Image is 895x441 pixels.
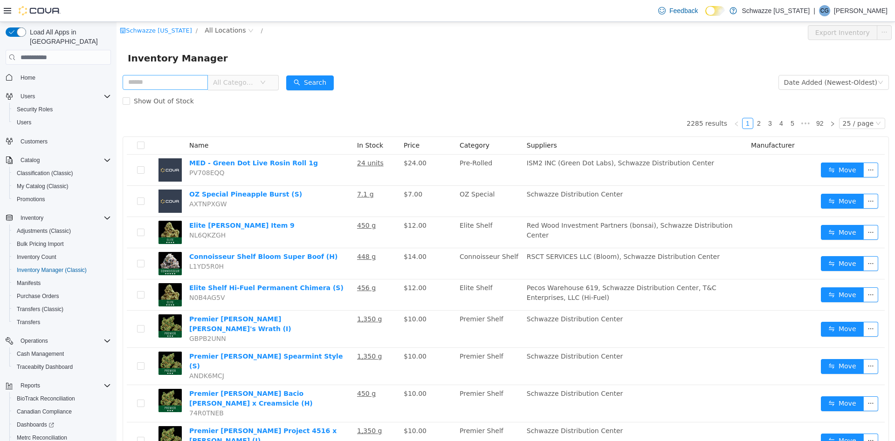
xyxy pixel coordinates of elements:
[88,3,129,14] span: All Locations
[13,238,68,250] a: Bulk Pricing Import
[17,292,59,300] span: Purchase Orders
[21,93,35,100] span: Users
[410,293,507,301] span: Schwazze Distribution Center
[17,319,40,326] span: Transfers
[17,212,47,224] button: Inventory
[696,96,710,107] li: 92
[13,251,60,263] a: Inventory Count
[9,167,115,180] button: Classification (Classic)
[241,137,267,145] u: 24 units
[9,116,115,129] button: Users
[2,135,115,148] button: Customers
[17,227,71,235] span: Adjustments (Classic)
[73,178,110,186] span: AXTNPXGW
[13,104,56,115] a: Security Roles
[9,290,115,303] button: Purchase Orders
[21,337,48,345] span: Operations
[241,231,259,238] u: 448 g
[42,199,65,222] img: Elite Shelf Bonsai Item 9 hero shot
[13,117,111,128] span: Users
[9,360,115,373] button: Traceabilty Dashboard
[241,293,265,301] u: 1,350 g
[614,96,626,107] li: Previous Page
[287,169,306,176] span: $7.00
[21,138,48,145] span: Customers
[747,203,762,218] button: icon: ellipsis
[13,225,111,237] span: Adjustments (Classic)
[287,120,303,127] span: Price
[13,361,111,373] span: Traceabilty Dashboard
[682,96,696,107] li: Next 5 Pages
[13,419,111,430] span: Dashboards
[659,96,670,107] li: 4
[813,5,815,16] p: |
[17,106,53,113] span: Security Roles
[13,291,111,302] span: Purchase Orders
[13,104,111,115] span: Security Roles
[13,291,63,302] a: Purchase Orders
[17,136,51,147] a: Customers
[73,200,178,207] a: Elite [PERSON_NAME] Item 9
[634,120,678,127] span: Manufacturer
[17,72,39,83] a: Home
[17,363,73,371] span: Traceabilty Dashboard
[820,5,829,16] span: CG
[17,421,54,428] span: Dashboards
[9,347,115,360] button: Cash Management
[17,155,43,166] button: Catalog
[2,379,115,392] button: Reports
[713,99,719,105] i: icon: right
[747,141,762,156] button: icon: ellipsis
[14,75,81,83] span: Show Out of Stock
[9,316,115,329] button: Transfers
[73,293,175,311] a: Premier [PERSON_NAME] [PERSON_NAME]'s Wrath (I)
[21,382,40,389] span: Reports
[3,5,76,12] a: icon: shopSchwazze [US_STATE]
[17,196,45,203] span: Promotions
[19,6,61,15] img: Cova
[9,180,115,193] button: My Catalog (Classic)
[648,96,659,107] a: 3
[13,181,111,192] span: My Catalog (Classic)
[241,405,265,413] u: 1,350 g
[339,133,406,164] td: Pre-Rolled
[747,172,762,187] button: icon: ellipsis
[73,405,220,422] a: Premier [PERSON_NAME] Project 4516 x [PERSON_NAME] (I)
[17,408,72,415] span: Canadian Compliance
[13,304,111,315] span: Transfers (Classic)
[2,70,115,84] button: Home
[704,172,747,187] button: icon: swapMove
[9,303,115,316] button: Transfers (Classic)
[287,137,310,145] span: $24.00
[710,96,722,107] li: Next Page
[13,181,72,192] a: My Catalog (Classic)
[747,265,762,280] button: icon: ellipsis
[705,6,725,16] input: Dark Mode
[13,168,111,179] span: Classification (Classic)
[42,261,65,285] img: Elite Shelf Hi-Fuel Permanent Chimera (S) hero shot
[17,155,111,166] span: Catalog
[704,337,747,352] button: icon: swapMove
[410,262,600,279] span: Pecos Warehouse 619, Schwazze Distribution Center, T&C Enterprises, LLC (Hi-Fuel)
[410,231,603,238] span: RSCT SERVICES LLC (Bloom), Schwazze Distribution Center
[21,156,40,164] span: Catalog
[747,300,762,315] button: icon: ellipsis
[654,1,702,20] a: Feedback
[668,54,761,68] div: Date Added (Newest-Oldest)
[241,368,259,375] u: 450 g
[73,210,109,217] span: NL6QKZGH
[73,137,201,145] a: MED - Green Dot Live Rosin Roll 1g
[13,168,77,179] a: Classification (Classic)
[9,237,115,251] button: Bulk Pricing Import
[13,225,75,237] a: Adjustments (Classic)
[339,363,406,400] td: Premier Shelf
[42,136,65,160] img: MED - Green Dot Live Rosin Roll 1g placeholder
[13,251,111,263] span: Inventory Count
[339,326,406,363] td: Premier Shelf
[17,212,111,224] span: Inventory
[570,96,611,107] li: 2285 results
[2,334,115,347] button: Operations
[9,193,115,206] button: Promotions
[42,367,65,390] img: Premier Shelf Sacco Bacio Mai Tai x Creamsicle (H) hero shot
[9,103,115,116] button: Security Roles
